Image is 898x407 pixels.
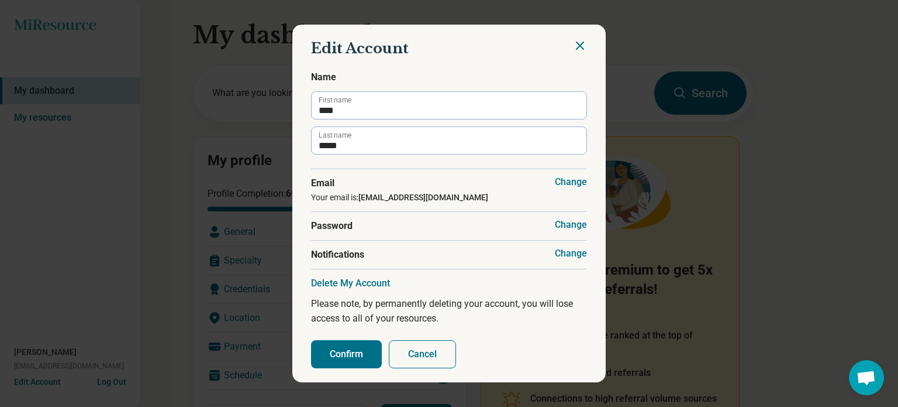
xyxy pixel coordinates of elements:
[358,193,488,202] strong: [EMAIL_ADDRESS][DOMAIN_NAME]
[311,39,587,59] h2: Edit Account
[311,278,390,289] button: Delete My Account
[555,248,587,259] button: Change
[311,70,587,84] span: Name
[555,219,587,231] button: Change
[573,39,587,53] button: Close
[311,340,382,368] button: Confirm
[311,296,587,326] p: Please note, by permanently deleting your account, you will lose access to all of your resources.
[389,340,456,368] button: Cancel
[311,176,587,190] span: Email
[555,176,587,188] button: Change
[311,248,587,262] span: Notifications
[311,219,587,233] span: Password
[311,193,488,202] span: Your email is:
